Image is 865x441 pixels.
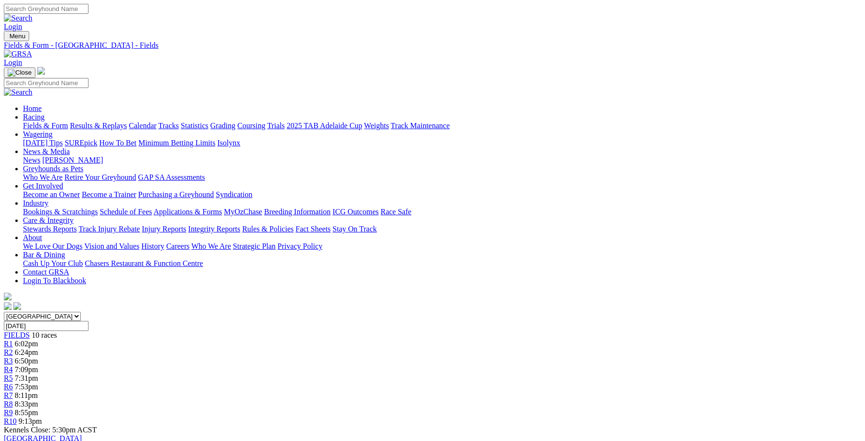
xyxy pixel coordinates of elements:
a: R10 [4,417,17,425]
a: Purchasing a Greyhound [138,190,214,198]
span: 6:24pm [15,348,38,356]
span: 6:50pm [15,357,38,365]
a: Who We Are [191,242,231,250]
a: Login To Blackbook [23,276,86,285]
a: Bar & Dining [23,251,65,259]
a: We Love Our Dogs [23,242,82,250]
a: Applications & Forms [154,208,222,216]
a: Grading [211,121,235,130]
span: Menu [10,33,25,40]
a: Careers [166,242,189,250]
span: 7:31pm [15,374,38,382]
a: Calendar [129,121,156,130]
a: History [141,242,164,250]
a: Racing [23,113,44,121]
a: FIELDS [4,331,30,339]
a: Home [23,104,42,112]
a: Bookings & Scratchings [23,208,98,216]
a: Breeding Information [264,208,331,216]
a: Vision and Values [84,242,139,250]
a: Fields & Form - [GEOGRAPHIC_DATA] - Fields [4,41,861,50]
a: Greyhounds as Pets [23,165,83,173]
a: Strategic Plan [233,242,276,250]
span: 8:55pm [15,408,38,417]
img: Search [4,88,33,97]
a: R7 [4,391,13,399]
div: News & Media [23,156,861,165]
a: R1 [4,340,13,348]
a: R9 [4,408,13,417]
button: Toggle navigation [4,67,35,78]
a: ICG Outcomes [333,208,378,216]
img: facebook.svg [4,302,11,310]
a: Who We Are [23,173,63,181]
a: R8 [4,400,13,408]
img: logo-grsa-white.png [4,293,11,300]
a: Get Involved [23,182,63,190]
a: 2025 TAB Adelaide Cup [287,121,362,130]
div: Wagering [23,139,861,147]
img: GRSA [4,50,32,58]
div: Get Involved [23,190,861,199]
a: R4 [4,365,13,374]
button: Toggle navigation [4,31,29,41]
a: Schedule of Fees [100,208,152,216]
a: Track Maintenance [391,121,450,130]
div: Greyhounds as Pets [23,173,861,182]
input: Search [4,4,89,14]
span: Kennels Close: 5:30pm ACST [4,426,97,434]
a: Become a Trainer [82,190,136,198]
a: Rules & Policies [242,225,294,233]
a: MyOzChase [224,208,262,216]
a: Privacy Policy [277,242,322,250]
a: Track Injury Rebate [78,225,140,233]
a: Results & Replays [70,121,127,130]
a: Cash Up Your Club [23,259,83,267]
a: Login [4,58,22,66]
span: 8:11pm [15,391,38,399]
a: Tracks [158,121,179,130]
a: R5 [4,374,13,382]
div: Racing [23,121,861,130]
img: Search [4,14,33,22]
a: Fields & Form [23,121,68,130]
a: R2 [4,348,13,356]
a: SUREpick [65,139,97,147]
input: Select date [4,321,89,331]
div: Bar & Dining [23,259,861,268]
img: twitter.svg [13,302,21,310]
a: News & Media [23,147,70,155]
a: R3 [4,357,13,365]
a: Coursing [237,121,266,130]
span: 8:33pm [15,400,38,408]
a: Chasers Restaurant & Function Centre [85,259,203,267]
span: 7:53pm [15,383,38,391]
span: 7:09pm [15,365,38,374]
a: Stewards Reports [23,225,77,233]
a: Become an Owner [23,190,80,198]
div: Industry [23,208,861,216]
a: Minimum Betting Limits [138,139,215,147]
a: Integrity Reports [188,225,240,233]
a: [DATE] Tips [23,139,63,147]
a: Trials [267,121,285,130]
a: Race Safe [380,208,411,216]
a: News [23,156,40,164]
a: R6 [4,383,13,391]
a: Login [4,22,22,31]
img: Close [8,69,32,77]
a: About [23,233,42,242]
a: Fact Sheets [296,225,331,233]
a: Isolynx [217,139,240,147]
a: Stay On Track [333,225,377,233]
a: Retire Your Greyhound [65,173,136,181]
